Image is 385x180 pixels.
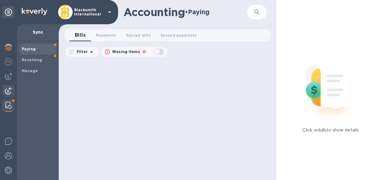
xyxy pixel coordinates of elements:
img: Logo [22,8,47,15]
p: Blacksmith International [74,8,104,16]
p: Missing items [112,49,140,55]
p: Sync [22,29,54,35]
h2: • Paying [185,8,209,16]
b: Manage [22,68,38,73]
img: Foreign exchange [5,58,12,65]
span: Payments [96,32,116,38]
span: Synced bills [126,32,151,38]
span: Bills [75,31,86,39]
p: Filter [74,49,88,54]
p: Click on bills to show details [302,127,359,133]
h1: Accounting [123,6,185,18]
b: Paying [22,47,36,51]
span: Synced payments [160,32,197,38]
button: Missing items0 [101,47,168,57]
div: Unpin categories [2,6,15,18]
p: 0 [143,49,146,55]
b: Receiving [22,58,42,62]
